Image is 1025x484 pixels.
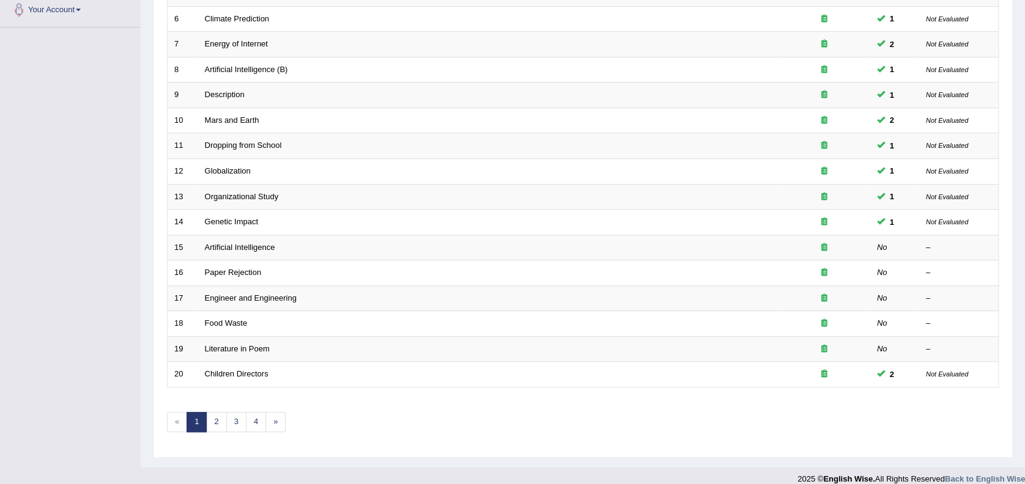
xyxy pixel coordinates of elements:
td: 10 [168,108,198,133]
div: Exam occurring question [785,115,864,127]
a: Description [205,90,245,99]
small: Not Evaluated [926,218,968,226]
em: No [877,243,887,252]
td: 18 [168,311,198,337]
em: No [877,318,887,328]
td: 20 [168,362,198,387]
div: – [926,267,992,279]
a: Climate Prediction [205,14,270,23]
td: 11 [168,133,198,159]
a: Engineer and Engineering [205,293,297,302]
td: 12 [168,158,198,184]
div: – [926,343,992,355]
a: Dropping from School [205,141,282,150]
span: You can still take this question [885,89,899,101]
div: Exam occurring question [785,216,864,228]
div: Exam occurring question [785,13,864,25]
td: 9 [168,82,198,108]
a: Organizational Study [205,192,279,201]
small: Not Evaluated [926,91,968,98]
div: – [926,318,992,329]
div: Exam occurring question [785,191,864,203]
div: Exam occurring question [785,242,864,254]
a: Children Directors [205,369,268,378]
div: Exam occurring question [785,369,864,380]
div: – [926,293,992,304]
small: Not Evaluated [926,117,968,124]
strong: English Wise. [823,474,875,483]
small: Not Evaluated [926,370,968,378]
div: Exam occurring question [785,267,864,279]
span: You can still take this question [885,190,899,203]
span: You can still take this question [885,139,899,152]
div: – [926,242,992,254]
a: Artificial Intelligence [205,243,275,252]
td: 15 [168,235,198,260]
a: Paper Rejection [205,268,262,277]
small: Not Evaluated [926,15,968,23]
td: 17 [168,285,198,311]
a: Artificial Intelligence (B) [205,65,288,74]
small: Not Evaluated [926,167,968,175]
td: 8 [168,57,198,82]
a: Mars and Earth [205,116,259,125]
small: Not Evaluated [926,40,968,48]
td: 7 [168,32,198,57]
a: 1 [187,412,207,432]
div: Exam occurring question [785,166,864,177]
small: Not Evaluated [926,193,968,200]
div: Exam occurring question [785,38,864,50]
div: Exam occurring question [785,89,864,101]
span: You can still take this question [885,38,899,51]
div: Exam occurring question [785,64,864,76]
small: Not Evaluated [926,66,968,73]
span: You can still take this question [885,63,899,76]
span: You can still take this question [885,114,899,127]
a: Back to English Wise [945,474,1025,483]
div: Exam occurring question [785,318,864,329]
td: 16 [168,260,198,286]
a: Food Waste [205,318,248,328]
td: 19 [168,336,198,362]
span: You can still take this question [885,12,899,25]
a: 3 [226,412,246,432]
em: No [877,293,887,302]
a: 2 [206,412,226,432]
div: Exam occurring question [785,343,864,355]
em: No [877,268,887,277]
td: 6 [168,6,198,32]
td: 13 [168,184,198,210]
div: Exam occurring question [785,293,864,304]
a: Energy of Internet [205,39,268,48]
td: 14 [168,210,198,235]
span: « [167,412,187,432]
a: Genetic Impact [205,217,258,226]
a: » [265,412,286,432]
span: You can still take this question [885,164,899,177]
span: You can still take this question [885,216,899,229]
a: Literature in Poem [205,344,270,353]
a: 4 [246,412,266,432]
div: Exam occurring question [785,140,864,152]
span: You can still take this question [885,368,899,381]
a: Globalization [205,166,251,175]
small: Not Evaluated [926,142,968,149]
em: No [877,344,887,353]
